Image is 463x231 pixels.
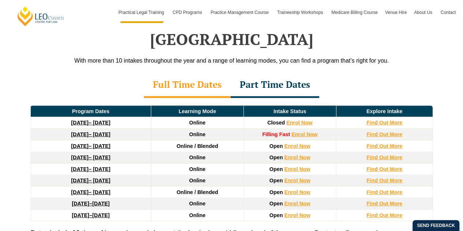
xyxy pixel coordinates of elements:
[269,201,283,206] span: Open
[176,143,218,149] span: Online / Blended
[72,201,109,206] a: [DATE]–[DATE]
[72,212,89,218] strong: [DATE]
[23,12,440,49] h2: [PERSON_NAME] PLT Program Dates in [GEOGRAPHIC_DATA]
[71,189,110,195] a: [DATE]– [DATE]
[366,212,402,218] a: Find Out More
[71,166,110,172] a: [DATE]– [DATE]
[71,189,89,195] strong: [DATE]
[284,178,310,183] a: Enrol Now
[92,201,110,206] span: [DATE]
[115,2,169,23] a: Practical Legal Training
[16,6,65,27] a: [PERSON_NAME] Centre for Law
[284,166,310,172] a: Enrol Now
[366,166,402,172] a: Find Out More
[92,212,110,218] span: [DATE]
[71,166,89,172] strong: [DATE]
[71,178,110,183] a: [DATE]– [DATE]
[269,166,283,172] span: Open
[71,143,110,149] a: [DATE]– [DATE]
[189,166,206,172] span: Online
[381,2,410,23] a: Venue Hire
[71,120,110,126] a: [DATE]– [DATE]
[243,105,336,117] td: Intake Status
[366,201,402,206] a: Find Out More
[269,143,283,149] span: Open
[169,2,207,23] a: CPD Programs
[273,2,328,23] a: Traineeship Workshops
[269,212,283,218] span: Open
[189,120,206,126] span: Online
[366,120,402,126] a: Find Out More
[189,178,206,183] span: Online
[71,131,89,137] strong: [DATE]
[291,131,317,137] a: Enrol Now
[231,72,319,98] div: Part Time Dates
[189,201,206,206] span: Online
[284,189,310,195] a: Enrol Now
[207,2,273,23] a: Practice Management Course
[189,154,206,160] span: Online
[71,154,110,160] a: [DATE]– [DATE]
[72,212,109,218] a: [DATE]–[DATE]
[144,72,231,98] div: Full Time Dates
[286,120,312,126] a: Enrol Now
[71,120,89,126] strong: [DATE]
[284,201,310,206] a: Enrol Now
[71,178,89,183] strong: [DATE]
[410,2,437,23] a: About Us
[284,212,310,218] a: Enrol Now
[71,154,89,160] strong: [DATE]
[366,189,402,195] a: Find Out More
[366,131,402,137] a: Find Out More
[30,105,151,117] td: Program Dates
[269,189,283,195] span: Open
[336,105,433,117] td: Explore Intake
[366,143,402,149] a: Find Out More
[71,131,110,137] a: [DATE]– [DATE]
[328,2,381,23] a: Medicare Billing Course
[366,154,402,160] a: Find Out More
[189,131,206,137] span: Online
[269,154,283,160] span: Open
[72,201,89,206] strong: [DATE]
[189,212,206,218] span: Online
[176,189,218,195] span: Online / Blended
[262,131,290,137] strong: Filling Fast
[267,120,285,126] span: Closed
[151,105,244,117] td: Learning Mode
[269,178,283,183] span: Open
[366,178,402,183] a: Find Out More
[284,154,310,160] a: Enrol Now
[23,56,440,65] div: With more than 10 intakes throughout the year and a range of learning modes, you can find a progr...
[437,2,459,23] a: Contact
[284,143,310,149] a: Enrol Now
[71,143,89,149] strong: [DATE]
